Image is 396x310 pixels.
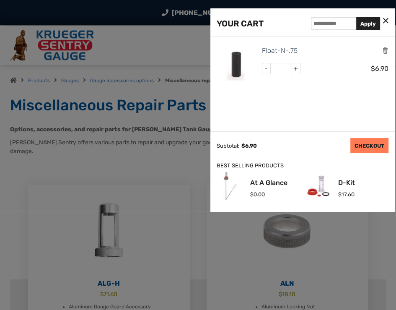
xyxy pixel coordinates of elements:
span: 6.90 [371,65,388,73]
a: CHECKOUT [350,138,388,153]
span: - [262,63,271,74]
span: 6.90 [241,143,257,149]
div: Subtotal: [217,143,239,149]
span: $ [371,65,375,73]
span: $ [338,191,342,198]
span: 0.00 [250,191,265,198]
img: At A Glance [217,172,244,200]
a: Remove this item [382,47,388,55]
span: $ [250,191,254,198]
span: + [292,63,300,74]
div: BEST SELLING PRODUCTS [217,162,388,170]
button: Apply [356,17,380,30]
img: Float-N [217,45,254,83]
img: D-Kit [305,172,332,200]
a: At A Glance [250,180,287,186]
a: Float-N-.75 [262,45,298,56]
div: YOUR CART [217,17,264,30]
a: D-Kit [338,180,355,186]
span: $ [241,143,245,149]
span: 17.60 [338,191,355,198]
